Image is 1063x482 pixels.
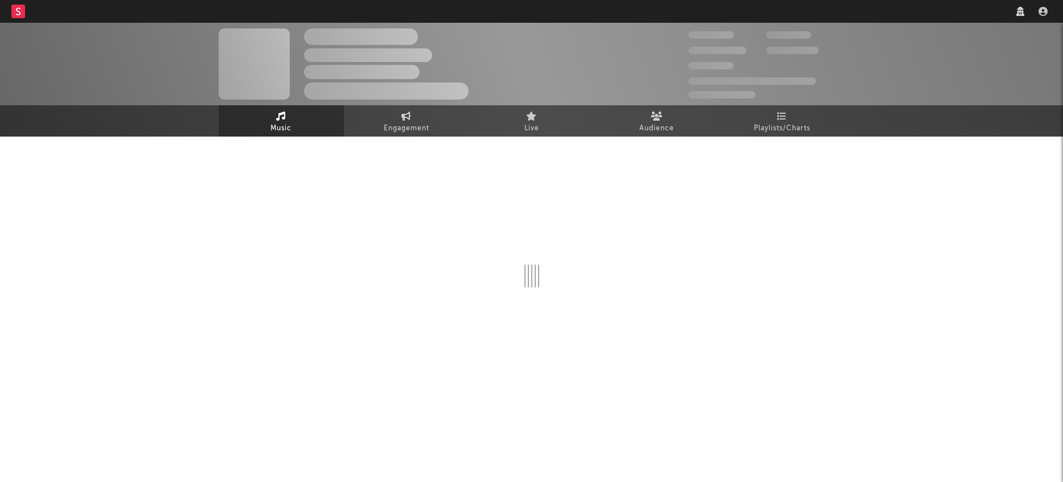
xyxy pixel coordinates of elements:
[688,62,733,69] span: 100,000
[219,105,344,137] a: Music
[469,105,594,137] a: Live
[594,105,720,137] a: Audience
[688,91,756,98] span: Jump Score: 85.0
[524,122,539,135] span: Live
[688,31,734,39] span: 300,000
[688,47,746,54] span: 50,000,000
[754,122,810,135] span: Playlists/Charts
[384,122,429,135] span: Engagement
[766,31,811,39] span: 100,000
[688,77,816,85] span: 50,000,000 Monthly Listeners
[344,105,469,137] a: Engagement
[766,47,819,54] span: 1,000,000
[270,122,292,135] span: Music
[639,122,674,135] span: Audience
[720,105,845,137] a: Playlists/Charts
